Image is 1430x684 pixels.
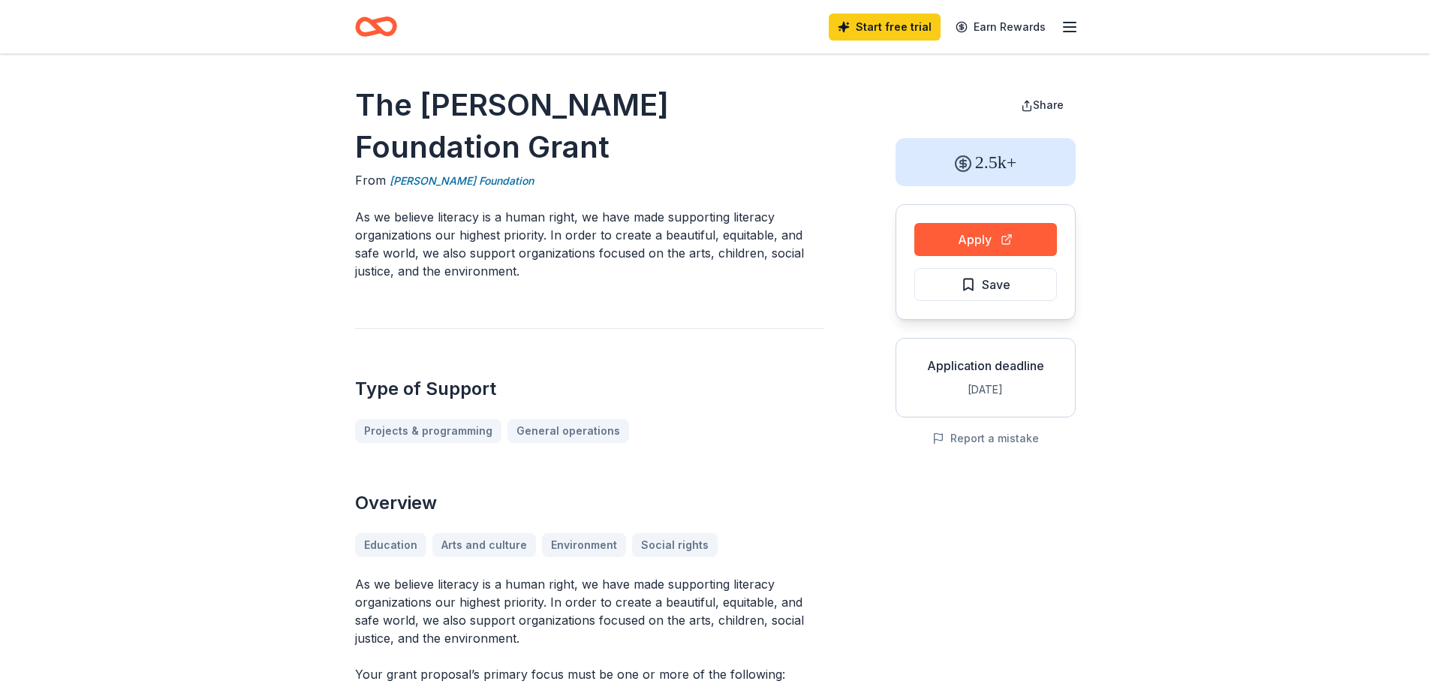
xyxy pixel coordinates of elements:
[355,84,823,168] h1: The [PERSON_NAME] Foundation Grant
[355,9,397,44] a: Home
[908,357,1063,375] div: Application deadline
[896,138,1076,186] div: 2.5k+
[982,275,1010,294] span: Save
[914,268,1057,301] button: Save
[914,223,1057,256] button: Apply
[355,491,823,515] h2: Overview
[932,429,1039,447] button: Report a mistake
[355,575,823,647] p: As we believe literacy is a human right, we have made supporting literacy organizations our highe...
[968,383,1003,396] span: [DATE]
[947,14,1055,41] a: Earn Rewards
[1033,98,1064,111] span: Share
[1009,90,1076,120] button: Share
[355,208,823,280] p: As we believe literacy is a human right, we have made supporting literacy organizations our highe...
[829,14,941,41] a: Start free trial
[355,171,823,190] div: From
[355,377,823,401] h2: Type of Support
[390,172,534,190] a: [PERSON_NAME] Foundation
[355,665,823,683] p: Your grant proposal’s primary focus must be one or more of the following:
